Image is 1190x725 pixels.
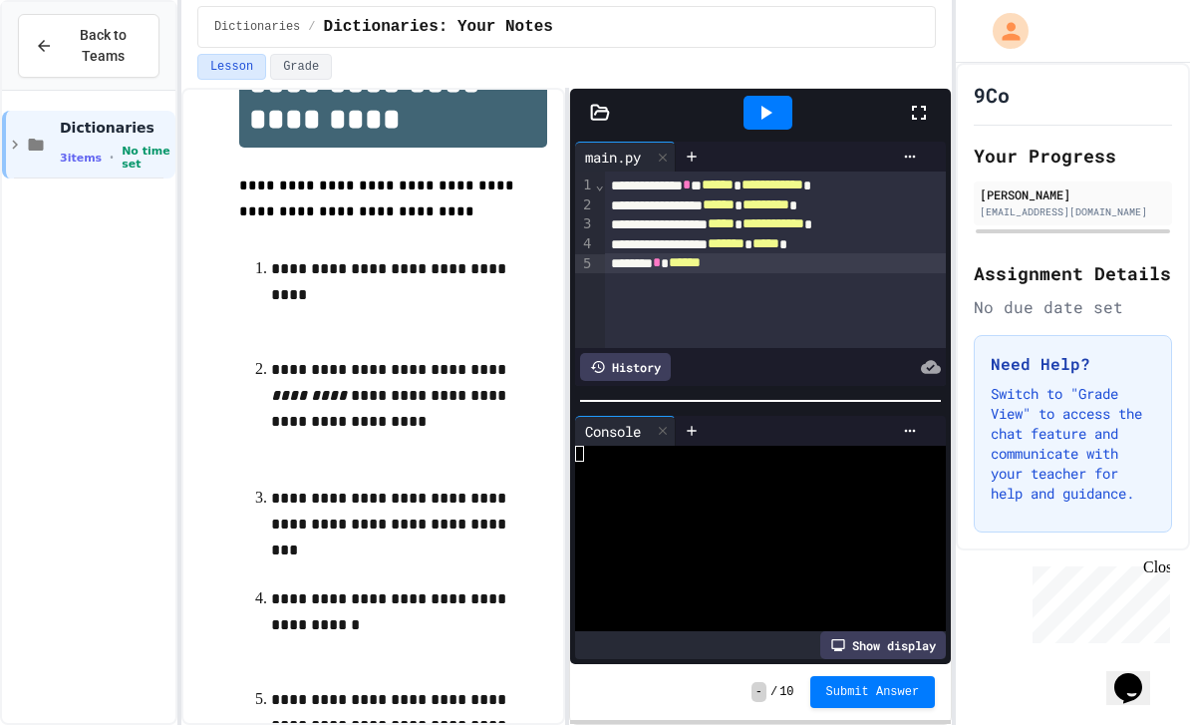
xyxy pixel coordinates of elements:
span: Dictionaries [60,119,171,137]
span: - [751,682,766,702]
h2: Your Progress [974,142,1172,170]
div: 2 [575,195,595,215]
div: Show display [820,631,946,659]
span: Submit Answer [826,684,920,700]
div: No due date set [974,295,1172,319]
iframe: chat widget [1025,558,1170,643]
div: 1 [575,176,595,195]
span: • [110,150,114,166]
div: 3 [575,214,595,234]
span: / [308,19,315,35]
span: Fold line [595,177,605,192]
h1: 9Co [974,81,1010,109]
span: Back to Teams [65,25,143,67]
iframe: chat widget [1106,645,1170,705]
h2: Assignment Details [974,259,1172,287]
div: main.py [575,147,651,168]
p: Switch to "Grade View" to access the chat feature and communicate with your teacher for help and ... [991,384,1155,504]
div: Console [575,421,651,442]
span: / [770,684,777,700]
span: 3 items [60,152,102,165]
span: 10 [779,684,793,700]
div: Console [575,416,676,446]
div: [EMAIL_ADDRESS][DOMAIN_NAME] [980,204,1166,219]
h3: Need Help? [991,352,1155,376]
button: Submit Answer [810,676,936,708]
div: Chat with us now!Close [8,8,138,127]
div: My Account [972,8,1034,54]
button: Grade [270,54,332,80]
span: Dictionaries [214,19,300,35]
span: Dictionaries: Your Notes [324,15,553,39]
div: main.py [575,142,676,172]
button: Lesson [197,54,266,80]
button: Back to Teams [18,14,159,78]
span: No time set [122,145,171,171]
div: 5 [575,254,595,274]
div: [PERSON_NAME] [980,185,1166,203]
div: 4 [575,234,595,254]
div: History [580,353,671,381]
